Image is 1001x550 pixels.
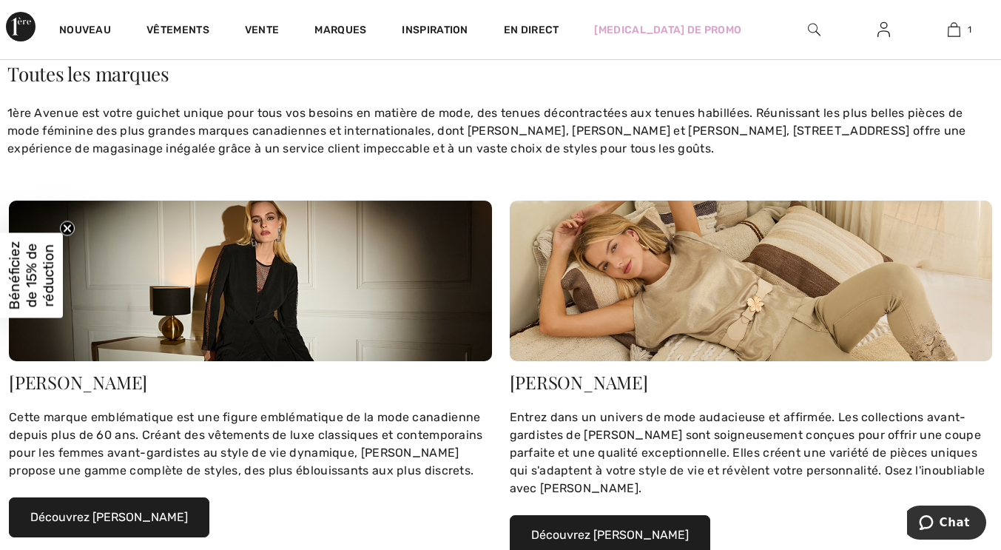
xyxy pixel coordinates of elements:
font: Vêtements [146,24,209,36]
iframe: Ouvre un widget où vous pouvez discuter avec l'un de nos agents [907,506,986,543]
font: [MEDICAL_DATA] de promo [594,24,741,36]
a: Se connecter [866,21,902,39]
font: 1 [968,24,971,35]
font: Marques [314,24,366,36]
font: [PERSON_NAME] [510,370,648,394]
font: Inspiration [402,24,468,36]
img: Mes informations [877,21,890,38]
font: Nouveau [59,24,111,36]
a: [MEDICAL_DATA] de promo [594,22,741,38]
font: [PERSON_NAME] [9,370,147,394]
a: 1 [920,21,988,38]
img: Joseph Ribkoff [9,201,492,361]
font: Vente [245,24,280,36]
a: Nouveau [59,24,111,39]
a: Vente [245,24,280,39]
font: En direct [504,24,559,36]
font: Découvrez [PERSON_NAME] [531,528,689,542]
font: Entrez dans un univers de mode audacieuse et affirmée. Les collections avant-gardistes de [PERSON... [510,410,985,495]
font: 1ère Avenue est votre guichet unique pour tous vos besoins en matière de mode, des tenues décontr... [7,106,966,155]
font: Découvrez [PERSON_NAME] [30,510,188,524]
button: Fermer le teaser [60,221,75,235]
a: En direct [504,22,559,38]
a: Marques [314,24,366,39]
font: Toutes les marques [7,61,169,87]
img: Mon sac [948,21,960,38]
font: Cette marque emblématique est une figure emblématique de la mode canadienne depuis plus de 60 ans... [9,410,483,477]
a: Vêtements [146,24,209,39]
img: Frank Lyman [510,201,993,361]
img: rechercher sur le site [808,21,820,38]
img: 1ère Avenue [6,12,36,41]
button: Découvrez [PERSON_NAME] [9,497,209,537]
font: Bénéficiez de 15% de réduction [6,241,57,309]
